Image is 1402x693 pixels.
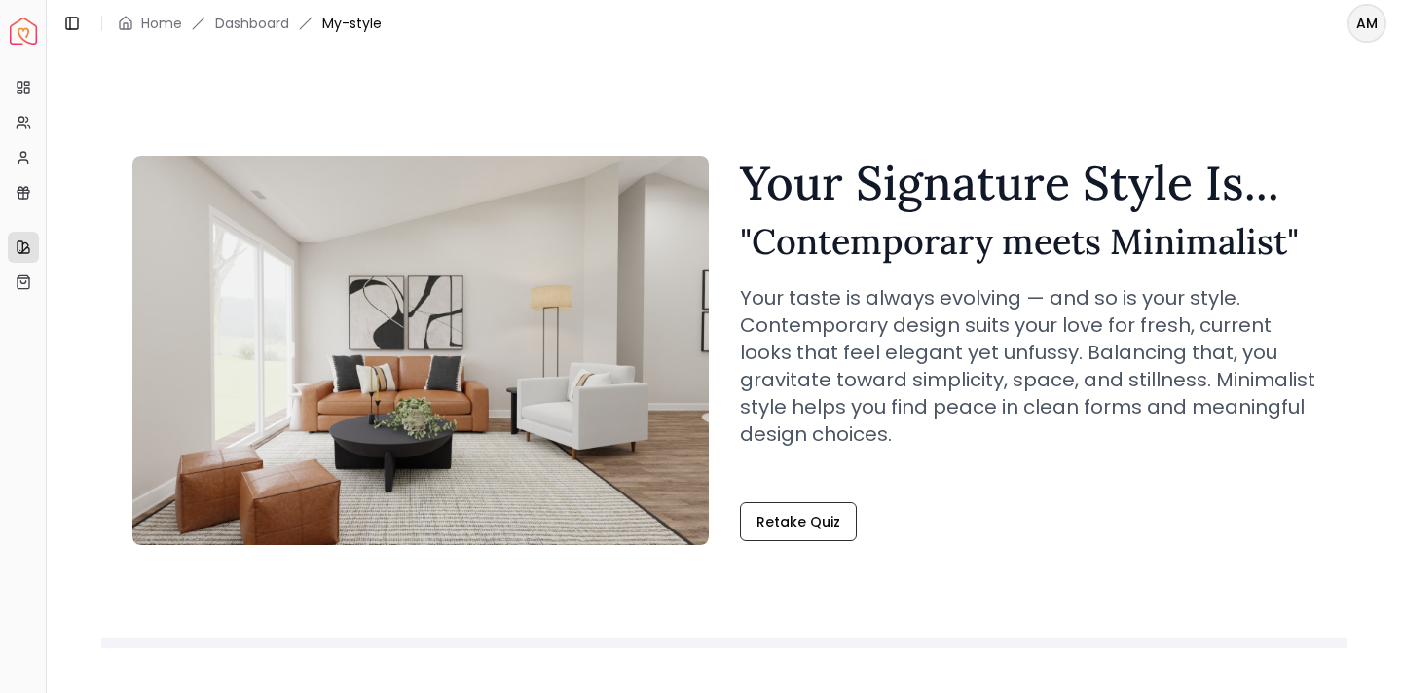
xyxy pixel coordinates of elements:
span: My-style [322,14,382,33]
a: Dashboard [215,14,289,33]
a: Retake Quiz [740,502,857,541]
a: Spacejoy [10,18,37,45]
button: AM [1347,4,1386,43]
p: Your taste is always evolving — and so is your style. Contemporary design suits your love for fre... [740,284,1316,448]
h1: Your Signature Style Is... [740,160,1316,206]
img: Contemporary meets Minimalist Style Example [132,156,709,545]
h2: " Contemporary meets Minimalist " [740,222,1316,261]
nav: breadcrumb [118,14,382,33]
img: Spacejoy Logo [10,18,37,45]
a: Home [141,14,182,33]
span: AM [1349,6,1384,41]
